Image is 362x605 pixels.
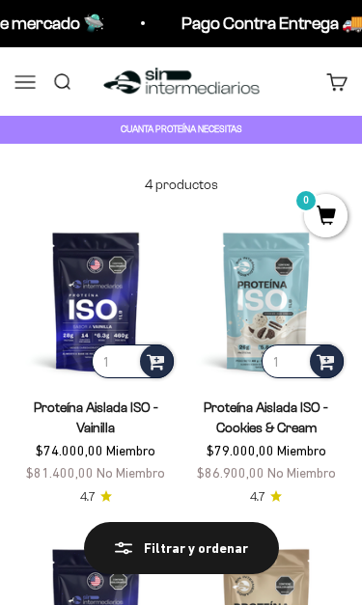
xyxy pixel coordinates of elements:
[84,522,279,574] button: Filtrar y ordenar
[197,465,265,481] span: $86.900,00
[14,220,178,383] img: Proteína Aislada ISO - Vainilla
[277,443,326,458] span: Miembro
[207,443,274,458] span: $79.000,00
[26,465,94,481] span: $81.400,00
[80,487,95,506] span: 4.7
[250,487,282,506] a: 4.74.7 de 5.0 estrellas
[34,400,158,435] a: Proteína Aislada ISO - Vainilla
[14,175,348,196] p: 4 productos
[106,443,155,458] span: Miembro
[250,487,265,506] span: 4.7
[80,487,112,506] a: 4.74.7 de 5.0 estrellas
[267,465,336,481] span: No Miembro
[204,400,328,435] a: Proteína Aislada ISO - Cookies & Cream
[304,206,348,228] a: 0
[36,443,103,458] span: $74.000,00
[185,220,348,383] img: Proteína Aislada ISO - Cookies & Cream
[294,189,318,212] mark: 0
[97,465,165,481] span: No Miembro
[115,537,248,559] div: Filtrar y ordenar
[121,124,242,134] strong: CUANTA PROTEÍNA NECESITAS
